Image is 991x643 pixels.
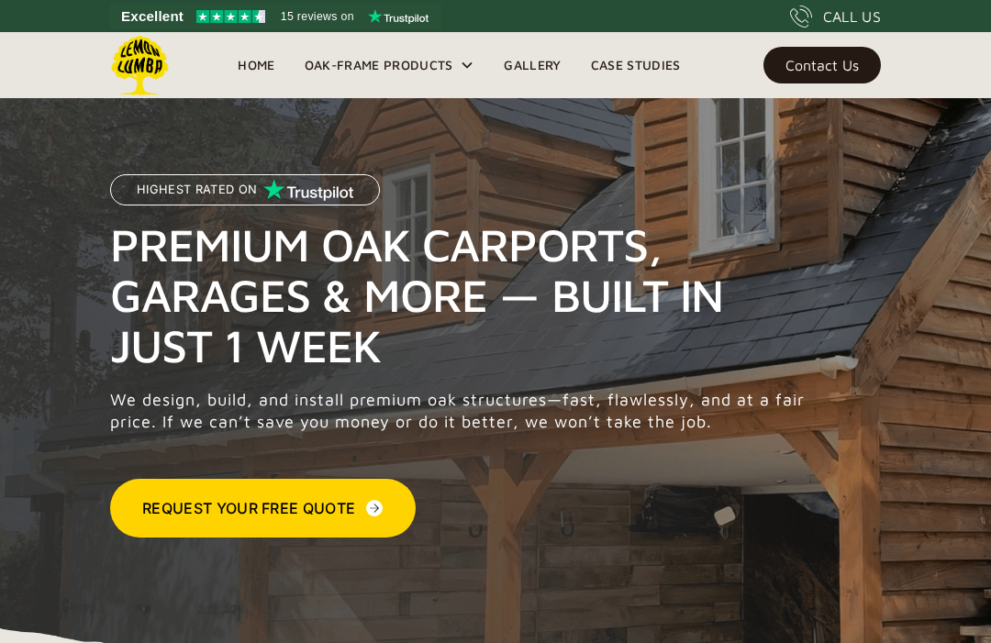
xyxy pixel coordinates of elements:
img: Trustpilot logo [368,9,429,24]
a: Gallery [489,51,575,79]
div: Contact Us [785,59,859,72]
div: Oak-Frame Products [290,32,490,98]
p: We design, build, and install premium oak structures—fast, flawlessly, and at a fair price. If we... [110,389,815,433]
div: CALL US [823,6,881,28]
div: Request Your Free Quote [142,497,355,519]
a: CALL US [790,6,881,28]
h1: Premium Oak Carports, Garages & More — Built in Just 1 Week [110,219,815,371]
a: Request Your Free Quote [110,479,416,538]
span: Excellent [121,6,184,28]
a: Highest Rated on [110,174,380,219]
img: Trustpilot 4.5 stars [196,10,265,23]
p: Highest Rated on [137,183,257,196]
div: Oak-Frame Products [305,54,453,76]
a: See Lemon Lumba reviews on Trustpilot [110,4,441,29]
a: Home [223,51,289,79]
a: Case Studies [576,51,696,79]
a: Contact Us [763,47,881,83]
span: 15 reviews on [281,6,354,28]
